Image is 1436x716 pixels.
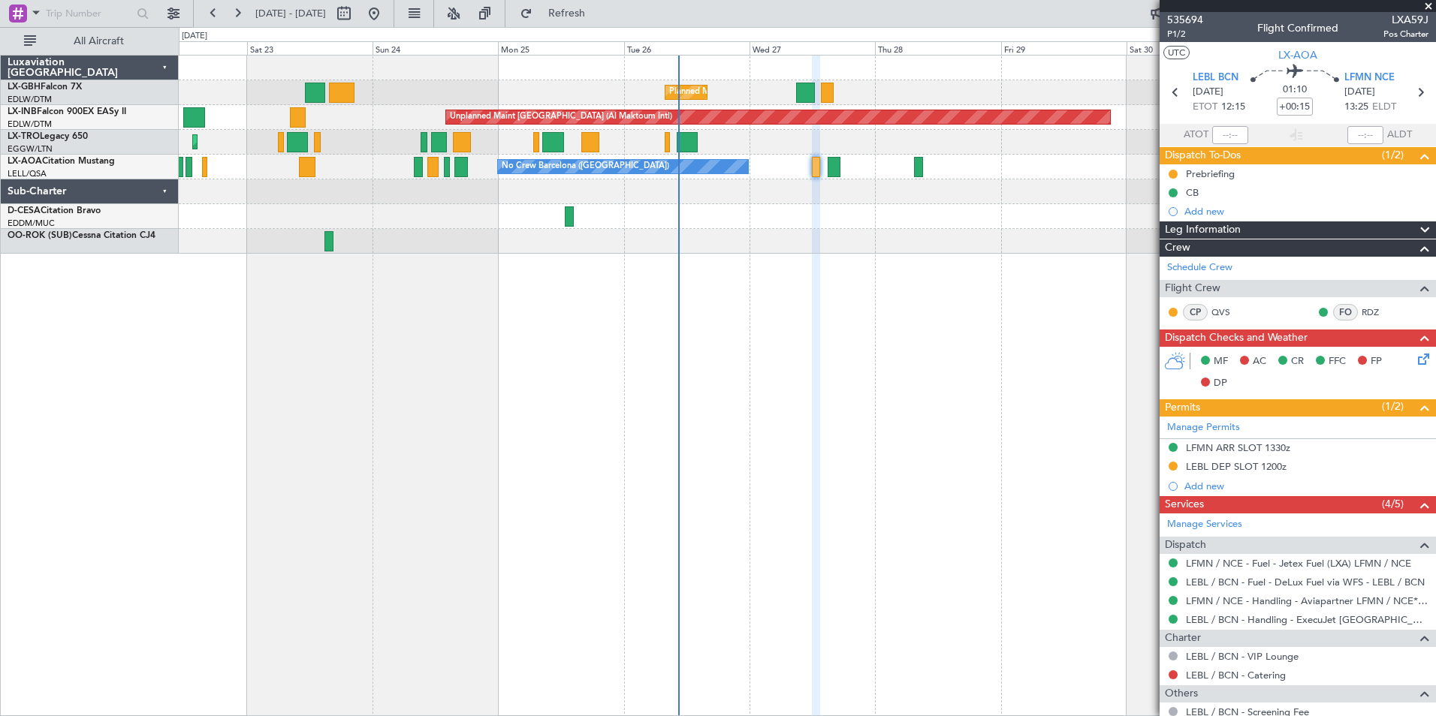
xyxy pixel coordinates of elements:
div: [DATE] [182,30,207,43]
span: 01:10 [1283,83,1307,98]
a: LFMN / NCE - Fuel - Jetex Fuel (LXA) LFMN / NCE [1186,557,1411,570]
a: LEBL / BCN - VIP Lounge [1186,650,1299,663]
span: [DATE] - [DATE] [255,7,326,20]
span: [DATE] [1193,85,1223,100]
span: D-CESA [8,206,41,215]
span: DP [1214,376,1227,391]
a: LELL/QSA [8,168,47,179]
div: Mon 25 [498,41,623,55]
span: 13:25 [1344,100,1368,115]
a: EDDM/MUC [8,218,55,229]
span: ETOT [1193,100,1217,115]
a: LX-INBFalcon 900EX EASy II [8,107,126,116]
span: 535694 [1167,12,1203,28]
span: Dispatch Checks and Weather [1165,329,1308,347]
span: 12:15 [1221,100,1245,115]
a: EDLW/DTM [8,94,52,105]
span: ATOT [1184,128,1208,143]
span: Dispatch To-Dos [1165,147,1241,164]
span: LFMN NCE [1344,71,1395,86]
div: Planned Maint Nice ([GEOGRAPHIC_DATA]) [669,81,837,104]
span: Leg Information [1165,221,1241,239]
div: Tue 26 [624,41,750,55]
span: (4/5) [1382,496,1404,512]
span: P1/2 [1167,28,1203,41]
span: Services [1165,496,1204,513]
span: Dispatch [1165,537,1206,554]
span: ELDT [1372,100,1396,115]
a: LFMN / NCE - Handling - Aviapartner LFMN / NCE*****MY HANDLING**** [1186,594,1428,607]
div: Thu 28 [875,41,1000,55]
span: FP [1371,354,1382,369]
span: LX-AOA [1278,47,1317,63]
div: Wed 27 [750,41,875,55]
a: LEBL / BCN - Handling - ExecuJet [GEOGRAPHIC_DATA] [PERSON_NAME]/BCN [1186,613,1428,626]
div: Sat 23 [247,41,373,55]
div: Prebriefing [1186,167,1235,180]
span: LX-INB [8,107,37,116]
input: --:-- [1212,126,1248,144]
div: CB [1186,186,1199,199]
a: LX-TROLegacy 650 [8,132,88,141]
a: LEBL / BCN - Catering [1186,669,1286,681]
div: No Crew Barcelona ([GEOGRAPHIC_DATA]) [502,155,669,178]
span: ALDT [1387,128,1412,143]
span: Others [1165,685,1198,702]
a: RDZ [1362,305,1395,319]
a: LX-GBHFalcon 7X [8,83,82,92]
a: D-CESACitation Bravo [8,206,101,215]
a: Manage Permits [1167,420,1240,435]
span: FFC [1329,354,1346,369]
span: (1/2) [1382,147,1404,163]
span: Refresh [535,8,599,19]
span: [DATE] [1344,85,1375,100]
span: Pos Charter [1383,28,1428,41]
button: Refresh [513,2,603,26]
span: Permits [1165,399,1200,417]
div: Fri 29 [1001,41,1127,55]
input: Trip Number [46,2,132,25]
a: EGGW/LTN [8,143,53,155]
div: Add new [1184,205,1428,218]
span: MF [1214,354,1228,369]
span: LEBL BCN [1193,71,1238,86]
div: FO [1333,304,1358,320]
span: LX-TRO [8,132,40,141]
span: Flight Crew [1165,280,1220,297]
div: Sun 24 [373,41,498,55]
span: LX-AOA [8,157,42,166]
div: Fri 22 [121,41,246,55]
span: AC [1253,354,1266,369]
a: LX-AOACitation Mustang [8,157,115,166]
span: LX-GBH [8,83,41,92]
a: OO-ROK (SUB)Cessna Citation CJ4 [8,231,155,240]
span: All Aircraft [39,36,158,47]
div: Flight Confirmed [1257,20,1338,36]
a: QVS [1211,305,1245,319]
div: CP [1183,304,1208,320]
div: Unplanned Maint [GEOGRAPHIC_DATA] (Al Maktoum Intl) [450,106,672,128]
button: UTC [1163,46,1190,59]
span: OO-ROK (SUB) [8,231,72,240]
div: LFMN ARR SLOT 1330z [1186,441,1290,454]
button: All Aircraft [17,29,163,53]
div: Add new [1184,480,1428,492]
span: Crew [1165,239,1190,257]
div: LEBL DEP SLOT 1200z [1186,460,1287,473]
span: LXA59J [1383,12,1428,28]
a: LEBL / BCN - Fuel - DeLux Fuel via WFS - LEBL / BCN [1186,576,1425,588]
span: (1/2) [1382,399,1404,414]
span: Charter [1165,630,1201,647]
a: Manage Services [1167,517,1242,532]
span: CR [1291,354,1304,369]
a: EDLW/DTM [8,119,52,130]
a: Schedule Crew [1167,260,1232,275]
div: Sat 30 [1127,41,1252,55]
